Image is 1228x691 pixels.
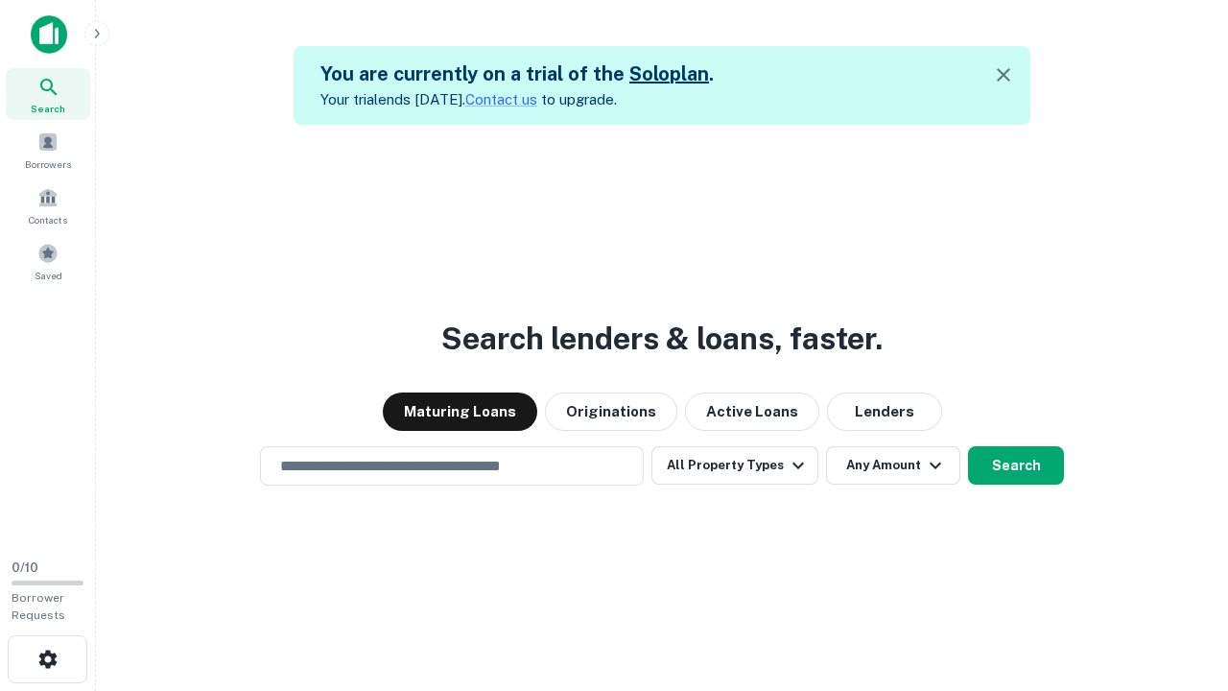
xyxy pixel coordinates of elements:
[31,15,67,54] img: capitalize-icon.png
[12,591,65,622] span: Borrower Requests
[441,316,883,362] h3: Search lenders & loans, faster.
[25,156,71,172] span: Borrowers
[383,393,537,431] button: Maturing Loans
[685,393,819,431] button: Active Loans
[320,88,714,111] p: Your trial ends [DATE]. to upgrade.
[29,212,67,227] span: Contacts
[465,91,537,107] a: Contact us
[1132,537,1228,630] iframe: Chat Widget
[6,235,90,287] a: Saved
[12,560,38,575] span: 0 / 10
[629,62,709,85] a: Soloplan
[6,179,90,231] a: Contacts
[968,446,1064,485] button: Search
[320,60,714,88] h5: You are currently on a trial of the .
[826,446,960,485] button: Any Amount
[545,393,677,431] button: Originations
[35,268,62,283] span: Saved
[651,446,818,485] button: All Property Types
[827,393,942,431] button: Lenders
[31,101,65,116] span: Search
[6,124,90,176] a: Borrowers
[6,68,90,120] a: Search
